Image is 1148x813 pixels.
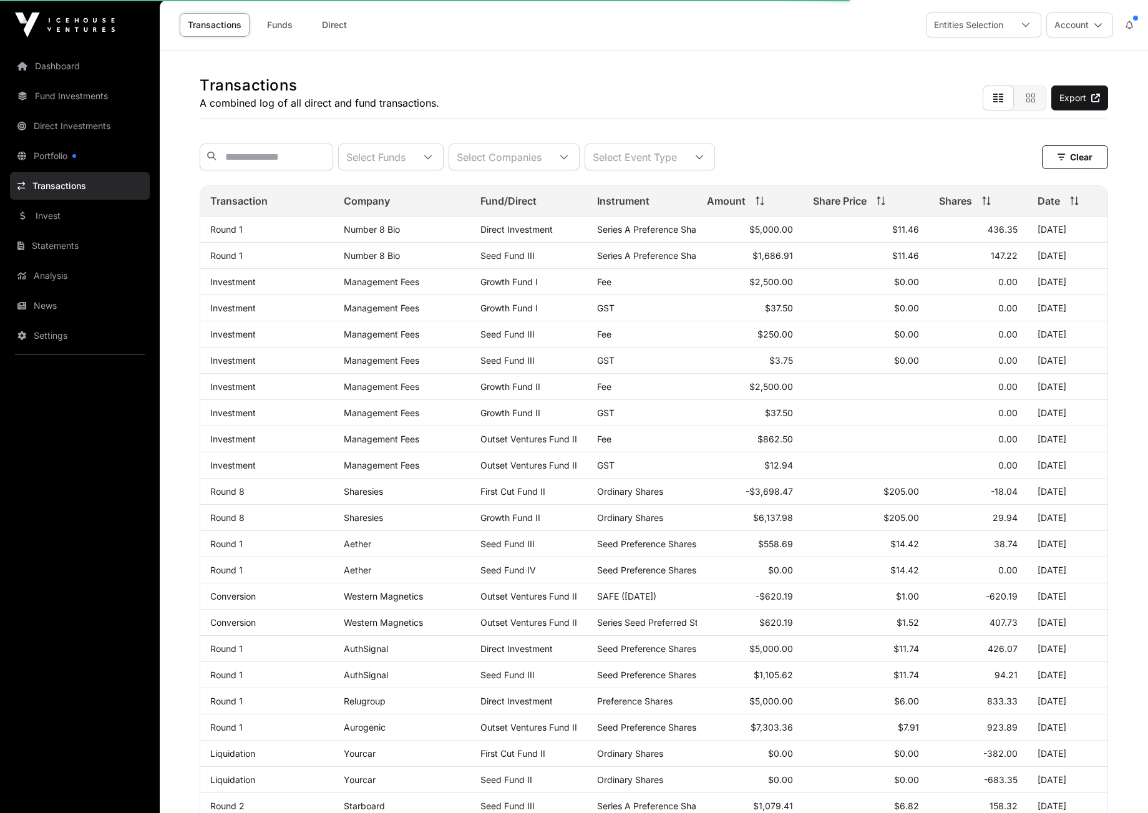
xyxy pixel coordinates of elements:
[480,801,535,811] a: Seed Fund III
[697,243,803,269] td: $1,686.91
[210,193,268,208] span: Transaction
[893,643,919,654] span: $11.74
[892,250,919,261] span: $11.46
[991,486,1018,497] span: -18.04
[480,329,535,339] a: Seed Fund III
[707,193,746,208] span: Amount
[344,774,376,785] a: Yourcar
[597,355,615,366] span: GST
[986,591,1018,601] span: -620.19
[1028,321,1107,348] td: [DATE]
[1028,400,1107,426] td: [DATE]
[890,538,919,549] span: $14.42
[597,801,709,811] span: Series A Preference Shares
[480,460,577,470] a: Outset Ventures Fund II
[344,643,388,654] a: AuthSignal
[1028,688,1107,714] td: [DATE]
[898,722,919,733] span: $7.91
[210,643,243,654] a: Round 1
[480,303,538,313] a: Growth Fund I
[597,696,673,706] span: Preference Shares
[344,329,460,339] p: Management Fees
[1028,426,1107,452] td: [DATE]
[597,565,696,575] span: Seed Preference Shares
[597,276,611,287] span: Fee
[597,486,663,497] span: Ordinary Shares
[998,303,1018,313] span: 0.00
[15,12,115,37] img: Icehouse Ventures Logo
[1038,193,1060,208] span: Date
[896,591,919,601] span: $1.00
[1028,348,1107,374] td: [DATE]
[210,801,245,811] a: Round 2
[894,774,919,785] span: $0.00
[339,144,413,170] div: Select Funds
[697,557,803,583] td: $0.00
[210,276,256,287] a: Investment
[210,329,256,339] a: Investment
[697,479,803,505] td: -$3,698.47
[200,75,439,95] h1: Transactions
[597,329,611,339] span: Fee
[984,774,1018,785] span: -683.35
[697,269,803,295] td: $2,500.00
[480,276,538,287] a: Growth Fund I
[998,329,1018,339] span: 0.00
[983,748,1018,759] span: -382.00
[344,407,460,418] p: Management Fees
[344,381,460,392] p: Management Fees
[991,250,1018,261] span: 147.22
[480,591,577,601] a: Outset Ventures Fund II
[480,512,540,523] a: Growth Fund II
[597,591,656,601] span: SAFE ([DATE])
[697,767,803,793] td: $0.00
[210,774,255,785] a: Liquidation
[344,617,423,628] a: Western Magnetics
[480,722,577,733] a: Outset Ventures Fund II
[990,801,1018,811] span: 158.32
[1046,12,1113,37] button: Account
[344,303,460,313] p: Management Fees
[697,217,803,243] td: $5,000.00
[894,303,919,313] span: $0.00
[1086,753,1148,813] iframe: Chat Widget
[10,112,150,140] a: Direct Investments
[697,531,803,557] td: $558.69
[480,250,535,261] a: Seed Fund III
[210,696,243,706] a: Round 1
[998,381,1018,392] span: 0.00
[210,617,256,628] a: Conversion
[892,224,919,235] span: $11.46
[255,13,304,37] a: Funds
[1028,269,1107,295] td: [DATE]
[210,434,256,444] a: Investment
[480,193,537,208] span: Fund/Direct
[697,688,803,714] td: $5,000.00
[10,142,150,170] a: Portfolio
[894,329,919,339] span: $0.00
[10,82,150,110] a: Fund Investments
[480,669,535,680] a: Seed Fund III
[210,224,243,235] a: Round 1
[897,617,919,628] span: $1.52
[210,355,256,366] a: Investment
[597,434,611,444] span: Fee
[1028,610,1107,636] td: [DATE]
[210,748,255,759] a: Liquidation
[210,512,245,523] a: Round 8
[697,505,803,531] td: $6,137.98
[894,801,919,811] span: $6.82
[994,538,1018,549] span: 38.74
[480,748,545,759] a: First Cut Fund II
[10,52,150,80] a: Dashboard
[344,512,383,523] a: Sharesies
[987,696,1018,706] span: 833.33
[988,643,1018,654] span: 426.07
[344,669,388,680] a: AuthSignal
[210,381,256,392] a: Investment
[344,801,385,811] a: Starboard
[480,486,545,497] a: First Cut Fund II
[890,565,919,575] span: $14.42
[344,193,390,208] span: Company
[697,321,803,348] td: $250.00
